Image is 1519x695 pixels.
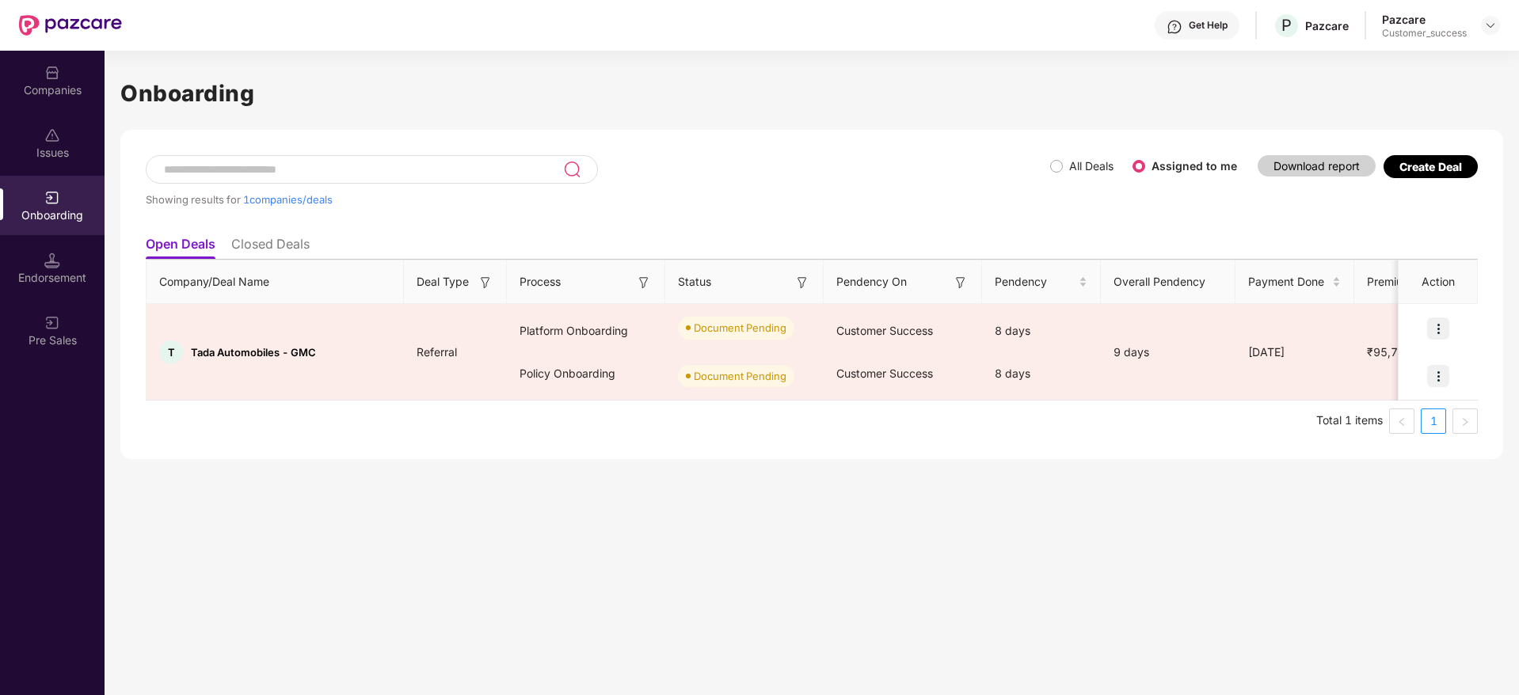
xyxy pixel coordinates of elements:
[1382,12,1467,27] div: Pazcare
[19,15,122,36] img: New Pazcare Logo
[1422,409,1445,433] a: 1
[44,253,60,268] img: svg+xml;base64,PHN2ZyB3aWR0aD0iMTQuNSIgaGVpZ2h0PSIxNC41IiB2aWV3Qm94PSIwIDAgMTYgMTYiIGZpbGw9Im5vbm...
[1382,27,1467,40] div: Customer_success
[520,273,561,291] span: Process
[1427,365,1449,387] img: icon
[191,346,316,359] span: Tada Automobiles - GMC
[1167,19,1182,35] img: svg+xml;base64,PHN2ZyBpZD0iSGVscC0zMngzMiIgeG1sbnM9Imh0dHA6Ly93d3cudzMub3JnLzIwMDAvc3ZnIiB3aWR0aD...
[1152,159,1237,173] label: Assigned to me
[243,193,333,206] span: 1 companies/deals
[1421,408,1446,434] li: 1
[1389,408,1414,434] button: left
[982,352,1101,395] div: 8 days
[1305,18,1349,33] div: Pazcare
[982,310,1101,352] div: 8 days
[836,324,933,337] span: Customer Success
[44,127,60,143] img: svg+xml;base64,PHN2ZyBpZD0iSXNzdWVzX2Rpc2FibGVkIiB4bWxucz0iaHR0cDovL3d3dy53My5vcmcvMjAwMC9zdmciIH...
[1354,345,1425,359] span: ₹95,760
[1235,344,1354,361] div: [DATE]
[1235,260,1354,304] th: Payment Done
[1316,408,1383,434] li: Total 1 items
[417,273,469,291] span: Deal Type
[44,65,60,81] img: svg+xml;base64,PHN2ZyBpZD0iQ29tcGFuaWVzIiB4bWxucz0iaHR0cDovL3d3dy53My5vcmcvMjAwMC9zdmciIHdpZHRoPS...
[678,273,711,291] span: Status
[1427,317,1449,340] img: icon
[44,190,60,206] img: svg+xml;base64,PHN2ZyB3aWR0aD0iMjAiIGhlaWdodD0iMjAiIHZpZXdCb3g9IjAgMCAyMCAyMCIgZmlsbD0ibm9uZSIgeG...
[1484,19,1497,32] img: svg+xml;base64,PHN2ZyBpZD0iRHJvcGRvd24tMzJ4MzIiIHhtbG5zPSJodHRwOi8vd3d3LnczLm9yZy8yMDAwL3N2ZyIgd2...
[563,160,581,179] img: svg+xml;base64,PHN2ZyB3aWR0aD0iMjQiIGhlaWdodD0iMjUiIHZpZXdCb3g9IjAgMCAyNCAyNSIgZmlsbD0ibm9uZSIgeG...
[1452,408,1478,434] li: Next Page
[836,366,933,380] span: Customer Success
[404,345,470,359] span: Referral
[995,273,1075,291] span: Pendency
[953,275,969,291] img: svg+xml;base64,PHN2ZyB3aWR0aD0iMTYiIGhlaWdodD0iMTYiIHZpZXdCb3g9IjAgMCAxNiAxNiIgZmlsbD0ibm9uZSIgeG...
[1399,160,1462,173] div: Create Deal
[694,368,786,384] div: Document Pending
[1189,19,1228,32] div: Get Help
[636,275,652,291] img: svg+xml;base64,PHN2ZyB3aWR0aD0iMTYiIGhlaWdodD0iMTYiIHZpZXdCb3g9IjAgMCAxNiAxNiIgZmlsbD0ibm9uZSIgeG...
[1399,260,1478,304] th: Action
[507,352,665,395] div: Policy Onboarding
[836,273,907,291] span: Pendency On
[147,260,404,304] th: Company/Deal Name
[1069,159,1114,173] label: All Deals
[794,275,810,291] img: svg+xml;base64,PHN2ZyB3aWR0aD0iMTYiIGhlaWdodD0iMTYiIHZpZXdCb3g9IjAgMCAxNiAxNiIgZmlsbD0ibm9uZSIgeG...
[478,275,493,291] img: svg+xml;base64,PHN2ZyB3aWR0aD0iMTYiIGhlaWdodD0iMTYiIHZpZXdCb3g9IjAgMCAxNiAxNiIgZmlsbD0ibm9uZSIgeG...
[159,340,183,364] div: T
[1452,408,1478,434] button: right
[1258,155,1376,177] button: Download report
[1354,260,1457,304] th: Premium Paid
[694,320,786,336] div: Document Pending
[1397,417,1407,427] span: left
[146,236,215,259] li: Open Deals
[1101,344,1235,361] div: 9 days
[146,193,1050,206] div: Showing results for
[1101,260,1235,304] th: Overall Pendency
[507,310,665,352] div: Platform Onboarding
[120,76,1503,111] h1: Onboarding
[1248,273,1329,291] span: Payment Done
[44,315,60,331] img: svg+xml;base64,PHN2ZyB3aWR0aD0iMjAiIGhlaWdodD0iMjAiIHZpZXdCb3g9IjAgMCAyMCAyMCIgZmlsbD0ibm9uZSIgeG...
[982,260,1101,304] th: Pendency
[1460,417,1470,427] span: right
[1281,16,1292,35] span: P
[231,236,310,259] li: Closed Deals
[1389,408,1414,434] li: Previous Page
